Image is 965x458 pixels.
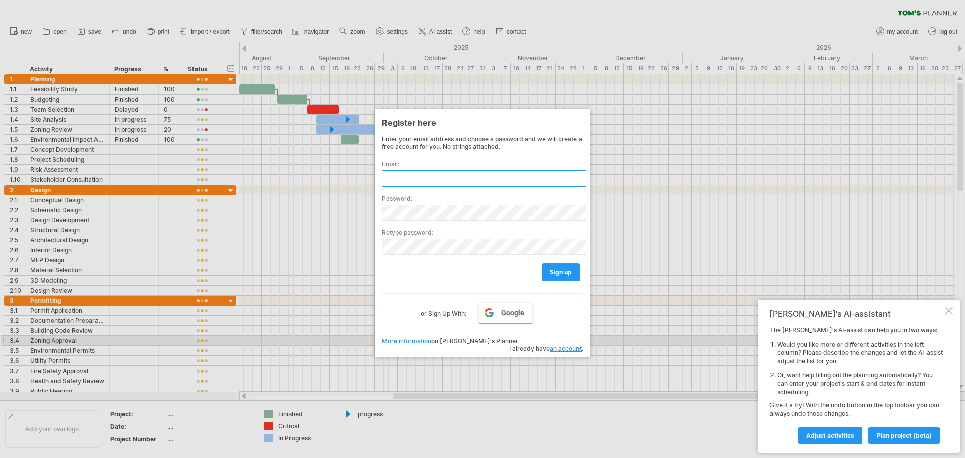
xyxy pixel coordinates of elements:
a: an account [550,345,582,352]
a: sign up [542,263,580,281]
li: Or, want help filling out the planning automatically? You can enter your project's start & end da... [777,371,943,396]
label: Password: [382,195,583,202]
span: I already have . [509,345,583,352]
label: Email: [382,160,583,168]
a: More information [382,337,431,345]
span: sign up [550,268,572,276]
span: Adjust activities [806,432,854,439]
label: or Sign Up With: [421,302,466,319]
a: Adjust activities [798,427,862,444]
li: Would you like more or different activities in the left column? Please describe the changes and l... [777,341,943,366]
div: Enter your email address and choose a password and we will create a free account for you. No stri... [382,135,583,150]
a: plan project (beta) [868,427,940,444]
label: Retype password: [382,229,583,236]
span: on [PERSON_NAME]'s Planner [382,337,518,345]
span: plan project (beta) [877,432,932,439]
div: Register here [382,113,583,131]
div: [PERSON_NAME]'s AI-assistant [769,309,943,319]
span: Google [501,309,524,317]
div: The [PERSON_NAME]'s AI-assist can help you in two ways: Give it a try! With the undo button in th... [769,326,943,444]
a: Google [478,302,533,323]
